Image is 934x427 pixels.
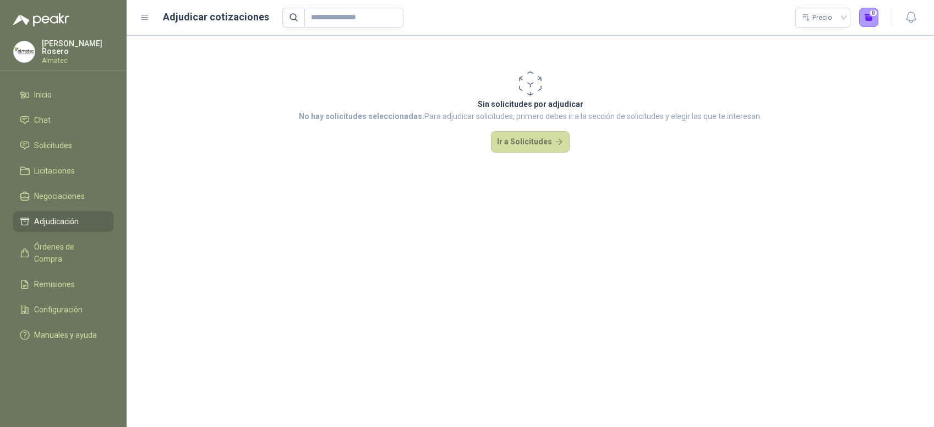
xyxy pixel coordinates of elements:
a: Configuración [13,299,113,320]
span: Negociaciones [34,190,85,202]
span: Licitaciones [34,165,75,177]
p: [PERSON_NAME] Rosero [42,40,113,55]
div: Precio [802,9,834,26]
img: Company Logo [14,41,35,62]
img: Logo peakr [13,13,69,26]
a: Remisiones [13,274,113,295]
p: Para adjudicar solicitudes, primero debes ir a la sección de solicitudes y elegir las que te inte... [299,110,762,122]
span: Manuales y ayuda [34,329,97,341]
a: Solicitudes [13,135,113,156]
span: Configuración [34,304,83,316]
p: Almatec [42,57,113,64]
button: 0 [859,8,879,28]
span: Adjudicación [34,215,79,228]
span: Inicio [34,89,52,101]
a: Manuales y ayuda [13,325,113,345]
button: Ir a Solicitudes [491,131,570,153]
a: Inicio [13,84,113,105]
span: Solicitudes [34,139,72,152]
span: Chat [34,114,51,126]
h1: Adjudicar cotizaciones [163,9,269,25]
strong: No hay solicitudes seleccionadas. [299,112,424,121]
a: Chat [13,110,113,131]
a: Adjudicación [13,211,113,232]
p: Sin solicitudes por adjudicar [299,98,762,110]
a: Licitaciones [13,160,113,181]
span: Órdenes de Compra [34,241,103,265]
a: Negociaciones [13,186,113,207]
a: Órdenes de Compra [13,236,113,269]
span: Remisiones [34,278,75,290]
